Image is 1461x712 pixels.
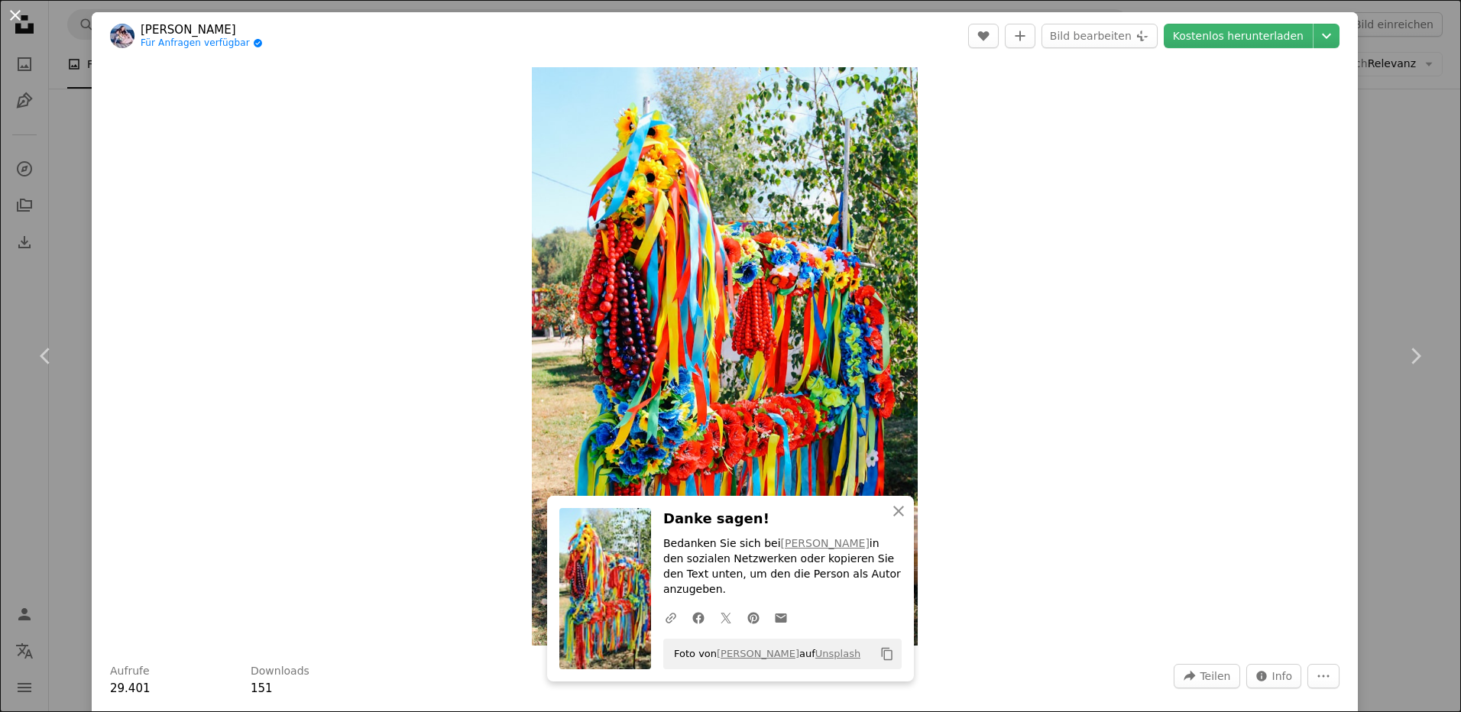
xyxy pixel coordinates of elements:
[1246,664,1302,688] button: Statistiken zu diesem Bild
[110,664,150,679] h3: Aufrufe
[110,24,134,48] img: Zum Profil von Oksana Zub
[781,537,870,549] a: [PERSON_NAME]
[740,602,767,633] a: Auf Pinterest teilen
[666,642,860,666] span: Foto von auf
[685,602,712,633] a: Auf Facebook teilen
[141,37,263,50] a: Für Anfragen verfügbar
[251,664,309,679] h3: Downloads
[717,648,799,659] a: [PERSON_NAME]
[1041,24,1158,48] button: Bild bearbeiten
[767,602,795,633] a: Via E-Mail teilen teilen
[1307,664,1340,688] button: Weitere Aktionen
[1200,665,1230,688] span: Teilen
[1369,283,1461,429] a: Weiter
[663,536,902,597] p: Bedanken Sie sich bei in den sozialen Netzwerken oder kopieren Sie den Text unten, um den die Per...
[968,24,999,48] button: Gefällt mir
[815,648,860,659] a: Unsplash
[110,681,151,695] span: 29.401
[141,22,263,37] a: [PERSON_NAME]
[1164,24,1313,48] a: Kostenlos herunterladen
[251,681,273,695] span: 151
[874,641,900,667] button: In die Zwischenablage kopieren
[663,508,902,530] h3: Danke sagen!
[532,67,918,646] button: Dieses Bild heranzoomen
[712,602,740,633] a: Auf Twitter teilen
[1314,24,1340,48] button: Downloadgröße auswählen
[532,67,918,646] img: eine Bank mit vielen bunten Luftschlangen bedeckt
[1272,665,1293,688] span: Info
[1174,664,1239,688] button: Dieses Bild teilen
[1005,24,1035,48] button: Zu Kollektion hinzufügen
